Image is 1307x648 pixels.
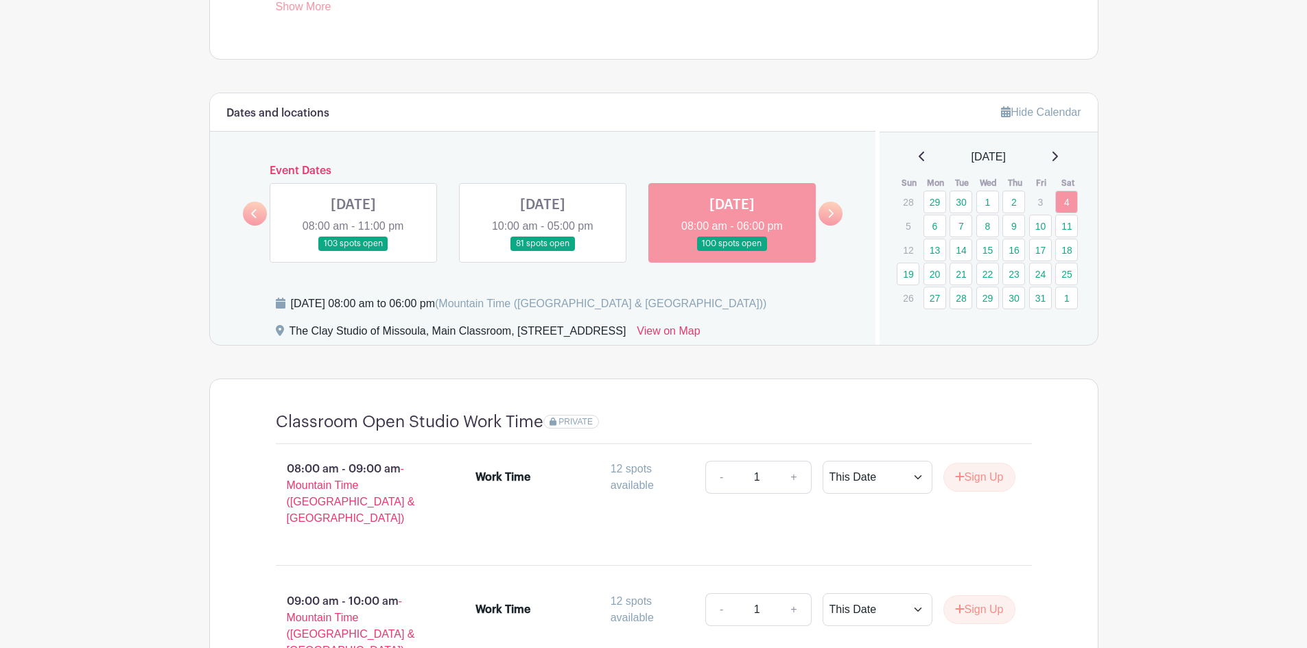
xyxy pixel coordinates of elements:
[1002,287,1025,309] a: 30
[1055,239,1078,261] a: 18
[943,595,1015,624] button: Sign Up
[435,298,766,309] span: (Mountain Time ([GEOGRAPHIC_DATA] & [GEOGRAPHIC_DATA]))
[1055,287,1078,309] a: 1
[949,176,976,190] th: Tue
[1002,191,1025,213] a: 2
[976,263,999,285] a: 22
[558,417,593,427] span: PRIVATE
[976,176,1002,190] th: Wed
[475,469,530,485] div: Work Time
[1002,263,1025,285] a: 23
[972,149,1006,165] span: [DATE]
[976,191,999,213] a: 1
[1055,215,1078,237] a: 11
[976,239,999,261] a: 15
[475,601,530,618] div: Work Time
[950,263,972,285] a: 21
[1055,176,1081,190] th: Sat
[637,323,700,345] a: View on Map
[291,296,767,312] div: [DATE] 08:00 am to 06:00 pm
[923,263,946,285] a: 20
[976,287,999,309] a: 29
[897,215,919,237] p: 5
[923,239,946,261] a: 13
[923,176,950,190] th: Mon
[950,215,972,237] a: 7
[896,176,923,190] th: Sun
[1001,106,1081,118] a: Hide Calendar
[611,461,694,494] div: 12 spots available
[276,1,331,18] a: Show More
[705,461,737,494] a: -
[1029,191,1052,213] p: 3
[777,593,811,626] a: +
[1002,176,1028,190] th: Thu
[897,191,919,213] p: 28
[1002,239,1025,261] a: 16
[1028,176,1055,190] th: Fri
[1055,263,1078,285] a: 25
[923,191,946,213] a: 29
[1029,239,1052,261] a: 17
[705,593,737,626] a: -
[976,215,999,237] a: 8
[943,463,1015,492] button: Sign Up
[1029,263,1052,285] a: 24
[290,323,626,345] div: The Clay Studio of Missoula, Main Classroom, [STREET_ADDRESS]
[950,239,972,261] a: 14
[897,239,919,261] p: 12
[226,107,329,120] h6: Dates and locations
[1029,287,1052,309] a: 31
[276,412,543,432] h4: Classroom Open Studio Work Time
[267,165,819,178] h6: Event Dates
[777,461,811,494] a: +
[897,263,919,285] a: 19
[254,455,454,532] p: 08:00 am - 09:00 am
[897,287,919,309] p: 26
[950,287,972,309] a: 28
[950,191,972,213] a: 30
[1002,215,1025,237] a: 9
[1055,191,1078,213] a: 4
[923,215,946,237] a: 6
[923,287,946,309] a: 27
[611,593,694,626] div: 12 spots available
[1029,215,1052,237] a: 10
